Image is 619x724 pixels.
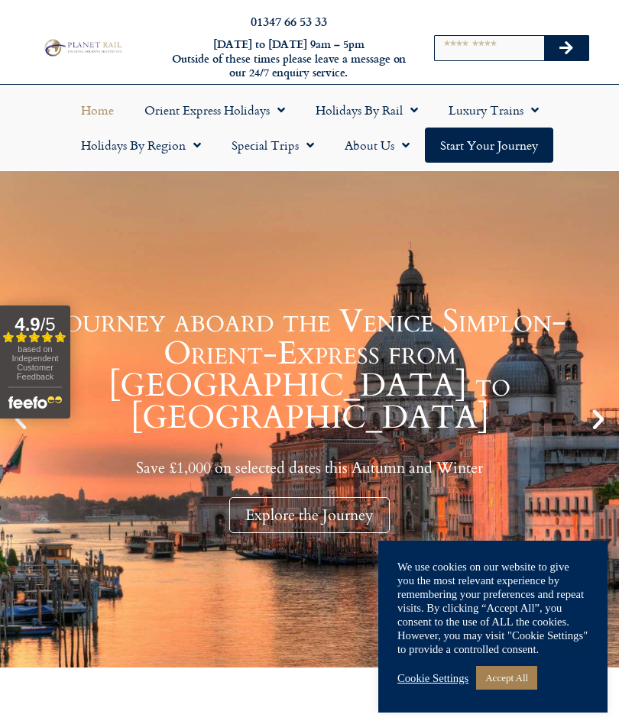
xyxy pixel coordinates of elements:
a: 01347 66 53 33 [251,12,327,30]
a: About Us [329,128,425,163]
div: Next slide [585,406,611,432]
div: Explore the Journey [229,497,390,533]
a: Orient Express Holidays [129,92,300,128]
h1: Journey aboard the Venice Simplon-Orient-Express from [GEOGRAPHIC_DATA] to [GEOGRAPHIC_DATA] [38,305,581,434]
a: Luxury Trains [433,92,554,128]
a: Start your Journey [425,128,553,163]
a: Special Trips [216,128,329,163]
h6: [DATE] to [DATE] 9am – 5pm Outside of these times please leave a message on our 24/7 enquiry serv... [169,37,409,80]
img: Planet Rail Train Holidays Logo [41,37,124,58]
div: Previous slide [8,406,34,432]
p: Save £1,000 on selected dates this Autumn and Winter [38,458,581,477]
nav: Menu [8,92,611,163]
div: We use cookies on our website to give you the most relevant experience by remembering your prefer... [397,560,588,656]
a: Home [66,92,129,128]
a: Accept All [476,666,537,690]
a: Holidays by Region [66,128,216,163]
a: Cookie Settings [397,671,468,685]
a: Holidays by Rail [300,92,433,128]
button: Search [544,36,588,60]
